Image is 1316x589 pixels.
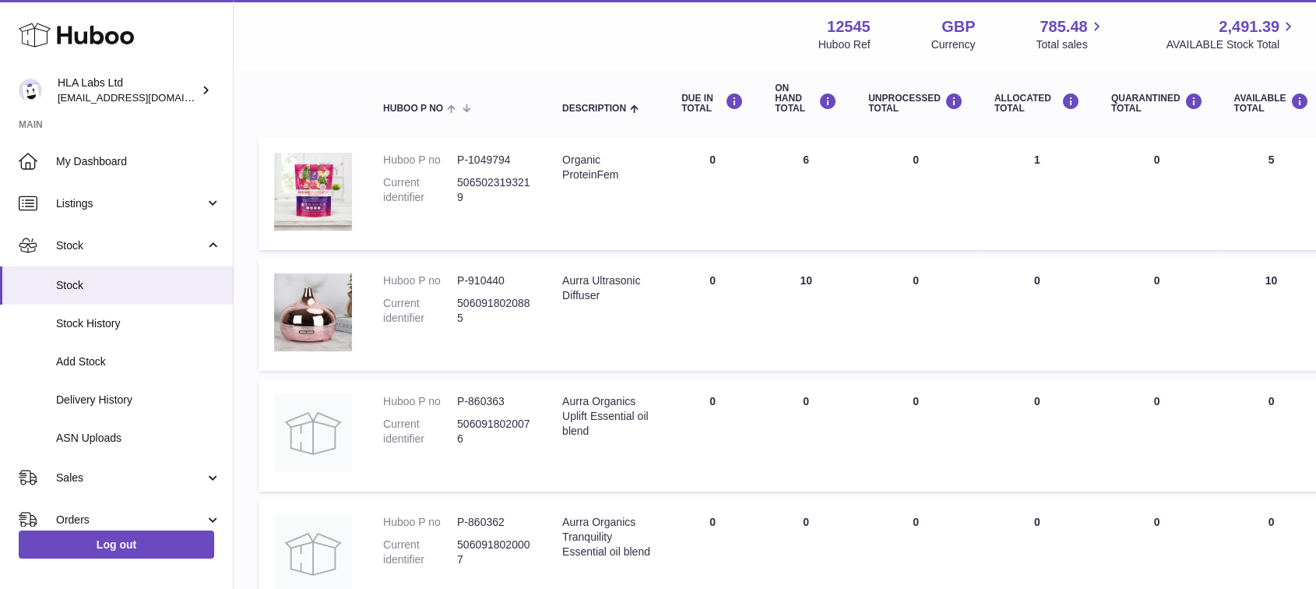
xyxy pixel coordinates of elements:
[1154,516,1160,528] span: 0
[941,16,975,37] strong: GBP
[759,379,853,492] td: 0
[1166,16,1297,52] a: 2,491.39 AVAILABLE Stock Total
[56,278,221,293] span: Stock
[56,431,221,446] span: ASN Uploads
[562,104,626,114] span: Description
[383,153,457,168] dt: Huboo P no
[457,273,531,288] dd: P-910440
[274,273,352,351] img: product image
[1154,274,1160,287] span: 0
[56,513,205,527] span: Orders
[457,153,531,168] dd: P-1049794
[1040,16,1087,37] span: 785.48
[19,79,42,102] img: internalAdmin-12545@internal.huboo.com
[759,258,853,371] td: 10
[56,316,221,331] span: Stock History
[1036,16,1105,52] a: 785.48 Total sales
[56,238,205,253] span: Stock
[1036,37,1105,52] span: Total sales
[1154,153,1160,166] span: 0
[274,153,352,231] img: product image
[853,258,979,371] td: 0
[383,515,457,530] dt: Huboo P no
[868,93,963,114] div: UNPROCESSED Total
[457,417,531,446] dd: 5060918020076
[1111,93,1203,114] div: QUARANTINED Total
[759,137,853,250] td: 6
[383,296,457,326] dt: Current identifier
[383,538,457,567] dt: Current identifier
[56,196,205,211] span: Listings
[457,538,531,567] dd: 5060918020007
[979,137,1096,250] td: 1
[457,515,531,530] dd: P-860362
[818,37,871,52] div: Huboo Ref
[853,137,979,250] td: 0
[562,273,650,303] div: Aurra Ultrasonic Diffuser
[994,93,1080,114] div: ALLOCATED Total
[931,37,976,52] div: Currency
[58,76,198,105] div: HLA Labs Ltd
[775,83,837,115] div: ON HAND Total
[58,91,229,104] span: [EMAIL_ADDRESS][DOMAIN_NAME]
[562,394,650,439] div: Aurra Organics Uplift Essential oil blend
[383,104,443,114] span: Huboo P no
[383,175,457,205] dt: Current identifier
[1219,16,1279,37] span: 2,491.39
[666,258,759,371] td: 0
[827,16,871,37] strong: 12545
[274,394,352,472] img: product image
[457,175,531,205] dd: 5065023193219
[1166,37,1297,52] span: AVAILABLE Stock Total
[56,154,221,169] span: My Dashboard
[56,393,221,407] span: Delivery History
[853,379,979,492] td: 0
[1154,395,1160,407] span: 0
[562,515,650,559] div: Aurra Organics Tranquility Essential oil blend
[666,379,759,492] td: 0
[666,137,759,250] td: 0
[562,153,650,182] div: Organic ProteinFem
[979,258,1096,371] td: 0
[457,296,531,326] dd: 5060918020885
[56,354,221,369] span: Add Stock
[979,379,1096,492] td: 0
[1233,93,1308,114] div: AVAILABLE Total
[19,531,214,559] a: Log out
[56,471,205,485] span: Sales
[383,273,457,288] dt: Huboo P no
[383,417,457,446] dt: Current identifier
[457,394,531,409] dd: P-860363
[681,93,744,114] div: DUE IN TOTAL
[383,394,457,409] dt: Huboo P no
